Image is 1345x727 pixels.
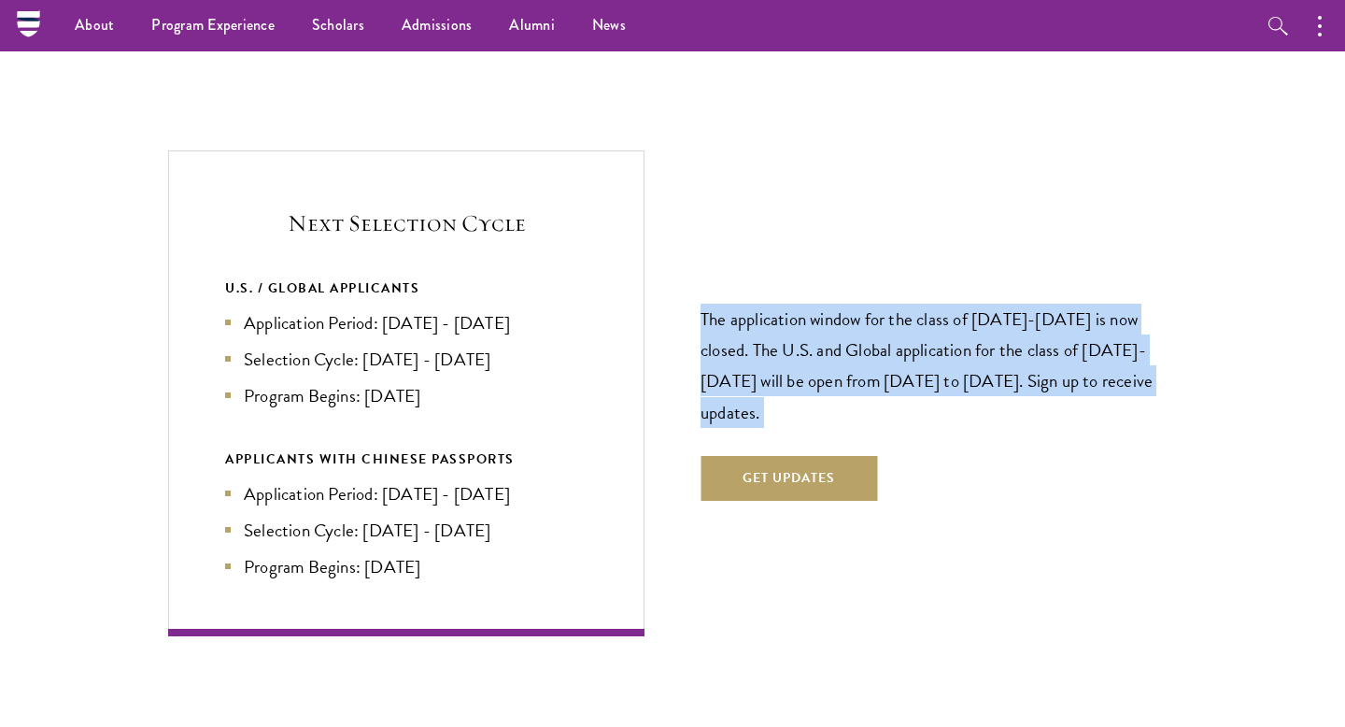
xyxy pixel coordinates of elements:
[225,448,588,471] div: APPLICANTS WITH CHINESE PASSPORTS
[225,517,588,544] li: Selection Cycle: [DATE] - [DATE]
[225,309,588,336] li: Application Period: [DATE] - [DATE]
[701,456,877,501] button: Get Updates
[225,553,588,580] li: Program Begins: [DATE]
[225,480,588,507] li: Application Period: [DATE] - [DATE]
[225,346,588,373] li: Selection Cycle: [DATE] - [DATE]
[225,382,588,409] li: Program Begins: [DATE]
[225,277,588,300] div: U.S. / GLOBAL APPLICANTS
[701,304,1177,427] p: The application window for the class of [DATE]-[DATE] is now closed. The U.S. and Global applicat...
[225,207,588,239] h5: Next Selection Cycle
